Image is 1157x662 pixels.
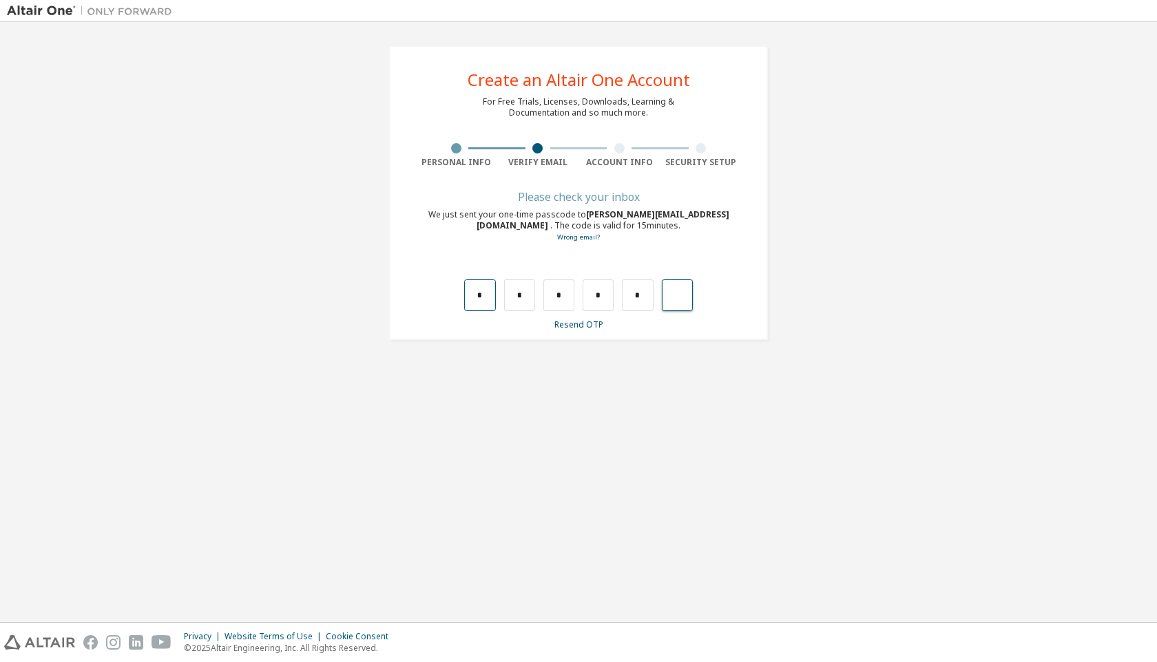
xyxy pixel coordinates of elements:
div: Personal Info [415,157,497,168]
img: altair_logo.svg [4,635,75,650]
div: Privacy [184,631,225,642]
img: linkedin.svg [129,635,143,650]
img: instagram.svg [106,635,121,650]
div: Create an Altair One Account [468,72,690,88]
span: [PERSON_NAME][EMAIL_ADDRESS][DOMAIN_NAME] [477,209,729,231]
img: facebook.svg [83,635,98,650]
div: Verify Email [497,157,579,168]
a: Resend OTP [554,319,603,330]
div: Account Info [578,157,660,168]
div: For Free Trials, Licenses, Downloads, Learning & Documentation and so much more. [483,96,674,118]
p: © 2025 Altair Engineering, Inc. All Rights Reserved. [184,642,397,654]
div: Please check your inbox [415,193,742,201]
div: We just sent your one-time passcode to . The code is valid for 15 minutes. [415,209,742,243]
div: Security Setup [660,157,742,168]
img: youtube.svg [152,635,171,650]
img: Altair One [7,4,179,18]
a: Go back to the registration form [557,233,600,242]
div: Website Terms of Use [225,631,326,642]
div: Cookie Consent [326,631,397,642]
